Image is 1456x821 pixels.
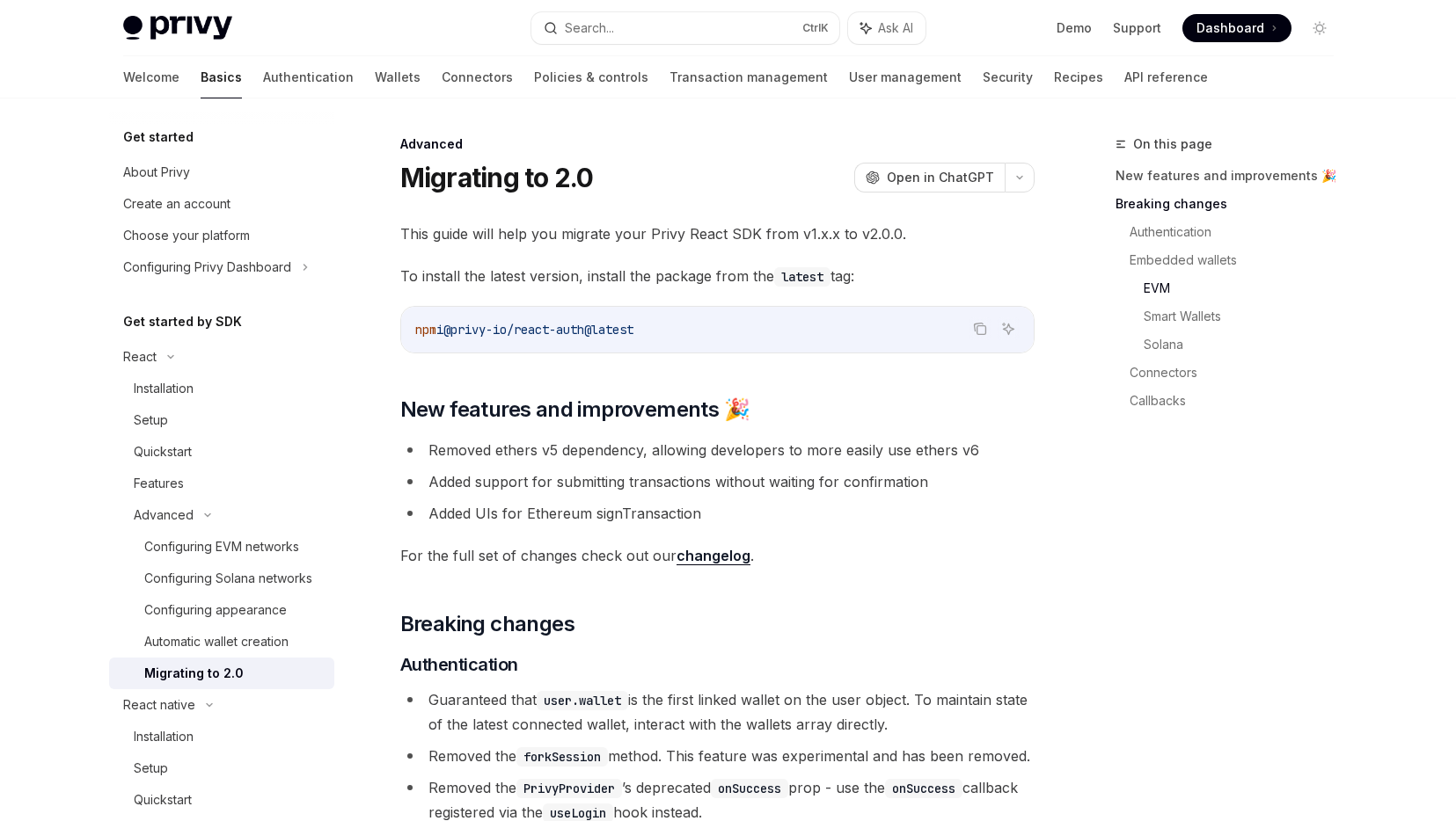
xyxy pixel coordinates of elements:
span: Removed the ’s deprecated prop - use the callback registered via the hook instead. [428,779,1018,821]
a: Basics [201,56,242,98]
img: light logo [123,16,232,40]
a: Choose your platform [109,220,334,251]
a: Configuring EVM networks [109,531,334,563]
div: Setup [134,410,168,431]
a: Connectors [442,56,513,98]
span: For the full set of changes check out our . [400,543,1035,568]
a: Security [983,56,1033,98]
h1: Migrating to 2.0 [400,162,594,193]
button: Toggle dark mode [1306,14,1334,42]
div: Quickstart [134,441,192,462]
a: Smart Wallets [1144,302,1348,331]
a: Wallets [375,56,421,98]
a: Breaking changes [1116,190,1348,218]
h5: Get started by SDK [123,311,242,332]
a: Policies & controls [534,56,648,98]
li: Added UIs for Ethereum signTransaction [400,501,1035,526]
span: Ctrl K [802,21,829,35]
a: Solana [1144,331,1348,359]
a: Installation [109,721,334,752]
button: Ask AI [997,317,1020,340]
div: Quickstart [134,789,192,810]
a: Welcome [123,56,179,98]
span: Removed the method. This feature was experimental and has been removed. [428,747,1030,765]
div: Search... [565,18,614,39]
code: forkSession [516,747,608,767]
code: onSuccess [711,779,788,798]
a: New features and improvements 🎉 [1116,162,1348,190]
li: Added support for submitting transactions without waiting for confirmation [400,469,1035,494]
div: Automatic wallet creation [144,631,289,652]
a: Setup [109,752,334,784]
div: Installation [134,726,194,747]
span: Guaranteed that is the first linked wallet on the user object. To maintain state of the latest co... [428,691,1028,733]
button: Copy the contents from the code block [969,317,991,340]
a: Setup [109,404,334,436]
button: Ask AI [848,12,926,44]
a: Support [1113,19,1161,37]
span: On this page [1133,134,1212,155]
span: i [436,322,443,338]
a: Demo [1057,19,1092,37]
code: latest [774,267,830,287]
span: This guide will help you migrate your Privy React SDK from v1.x.x to v2.0.0. [400,222,1035,246]
a: Transaction management [669,56,828,98]
div: Choose your platform [123,225,250,246]
div: Configuring EVM networks [144,536,299,557]
code: onSuccess [885,779,962,798]
a: API reference [1124,56,1208,98]
a: User management [849,56,962,98]
div: About Privy [123,162,190,183]
a: Dashboard [1182,14,1291,42]
div: Installation [134,378,194,399]
a: Configuring Solana networks [109,563,334,594]
a: Automatic wallet creation [109,626,334,658]
div: Configuring Solana networks [144,568,312,589]
code: PrivyProvider [516,779,622,798]
code: user.wallet [537,691,628,710]
a: EVM [1144,274,1348,302]
a: Callbacks [1130,387,1348,415]
div: Migrating to 2.0 [144,663,244,684]
span: npm [415,322,436,338]
span: Ask AI [878,19,913,37]
a: changelog [677,547,750,565]
span: Open in ChatGPT [887,169,994,186]
div: Configuring appearance [144,599,287,621]
a: Create an account [109,188,334,220]
span: New features and improvements 🎉 [400,396,750,424]
a: Authentication [263,56,354,98]
div: Create an account [123,193,230,214]
div: Advanced [400,135,1035,153]
a: Installation [109,373,334,404]
a: Recipes [1054,56,1103,98]
li: Removed ethers v5 dependency, allowing developers to more easily use ethers v6 [400,438,1035,462]
a: Migrating to 2.0 [109,658,334,689]
a: Authentication [1130,218,1348,246]
div: Advanced [134,505,194,526]
a: Quickstart [109,784,334,816]
span: Authentication [400,652,518,677]
div: Features [134,473,184,494]
button: Open in ChatGPT [854,163,1005,193]
span: @privy-io/react-auth@latest [443,322,633,338]
a: About Privy [109,156,334,188]
div: Setup [134,758,168,779]
a: Embedded wallets [1130,246,1348,274]
span: To install the latest version, install the package from the tag: [400,264,1035,288]
span: Dashboard [1196,19,1264,37]
span: Breaking changes [400,610,574,638]
a: Connectors [1130,359,1348,387]
button: Search...CtrlK [531,12,839,44]
h5: Get started [123,127,194,148]
div: Configuring Privy Dashboard [123,257,291,278]
a: Configuring appearance [109,594,334,626]
div: React native [123,694,195,716]
a: Features [109,468,334,499]
div: React [123,346,157,367]
a: Quickstart [109,436,334,468]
